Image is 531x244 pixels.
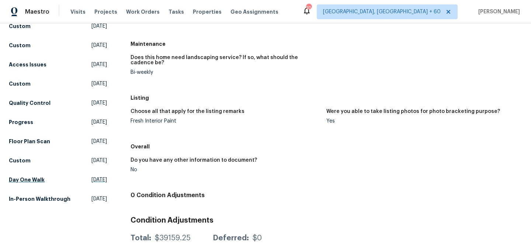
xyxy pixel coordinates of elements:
[70,8,86,16] span: Visits
[131,109,244,114] h5: Choose all that apply for the listing remarks
[9,58,107,71] a: Access Issues[DATE]
[9,42,31,49] h5: Custom
[9,192,107,206] a: In-Person Walkthrough[DATE]
[131,234,151,242] div: Total:
[475,8,520,16] span: [PERSON_NAME]
[323,8,441,16] span: [GEOGRAPHIC_DATA], [GEOGRAPHIC_DATA] + 60
[9,99,51,107] h5: Quality Control
[91,42,107,49] span: [DATE]
[91,80,107,87] span: [DATE]
[91,195,107,203] span: [DATE]
[131,70,320,75] div: Bi-weekly
[230,8,278,16] span: Geo Assignments
[91,118,107,126] span: [DATE]
[9,80,31,87] h5: Custom
[9,154,107,167] a: Custom[DATE]
[9,176,45,183] h5: Day One Walk
[326,109,500,114] h5: Were you able to take listing photos for photo bracketing purpose?
[193,8,222,16] span: Properties
[131,118,320,124] div: Fresh Interior Paint
[213,234,249,242] div: Deferred:
[9,118,33,126] h5: Progress
[131,167,320,172] div: No
[25,8,49,16] span: Maestro
[9,23,31,30] h5: Custom
[131,158,257,163] h5: Do you have any other information to document?
[9,135,107,148] a: Floor Plan Scan[DATE]
[94,8,117,16] span: Projects
[91,138,107,145] span: [DATE]
[131,40,522,48] h5: Maintenance
[126,8,160,16] span: Work Orders
[9,138,50,145] h5: Floor Plan Scan
[306,4,311,12] div: 706
[91,23,107,30] span: [DATE]
[9,195,70,203] h5: In-Person Walkthrough
[91,99,107,107] span: [DATE]
[91,61,107,68] span: [DATE]
[131,94,522,102] h5: Listing
[91,176,107,183] span: [DATE]
[9,157,31,164] h5: Custom
[9,116,107,129] a: Progress[DATE]
[9,20,107,33] a: Custom[DATE]
[9,39,107,52] a: Custom[DATE]
[326,118,516,124] div: Yes
[9,61,46,68] h5: Access Issues
[155,234,191,242] div: $39159.25
[131,143,522,150] h5: Overall
[131,55,320,65] h5: Does this home need landscaping service? If so, what should the cadence be?
[131,192,522,199] h4: 0 Condition Adjustments
[253,234,262,242] div: $0
[9,77,107,90] a: Custom[DATE]
[131,217,522,224] h3: Condition Adjustments
[169,9,184,14] span: Tasks
[9,173,107,186] a: Day One Walk[DATE]
[9,96,107,110] a: Quality Control[DATE]
[91,157,107,164] span: [DATE]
